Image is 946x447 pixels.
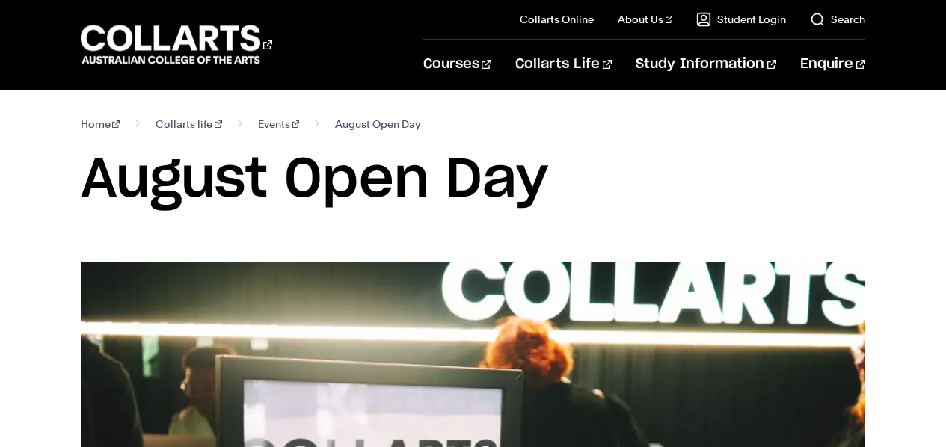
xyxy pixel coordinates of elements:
[520,12,594,27] a: Collarts Online
[81,147,866,214] h1: August Open Day
[335,114,420,135] span: August Open Day
[81,23,272,66] div: Go to homepage
[810,12,865,27] a: Search
[636,40,776,89] a: Study Information
[515,40,612,89] a: Collarts Life
[423,40,491,89] a: Courses
[156,114,222,135] a: Collarts life
[696,12,786,27] a: Student Login
[81,114,120,135] a: Home
[800,40,865,89] a: Enquire
[618,12,673,27] a: About Us
[258,114,300,135] a: Events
